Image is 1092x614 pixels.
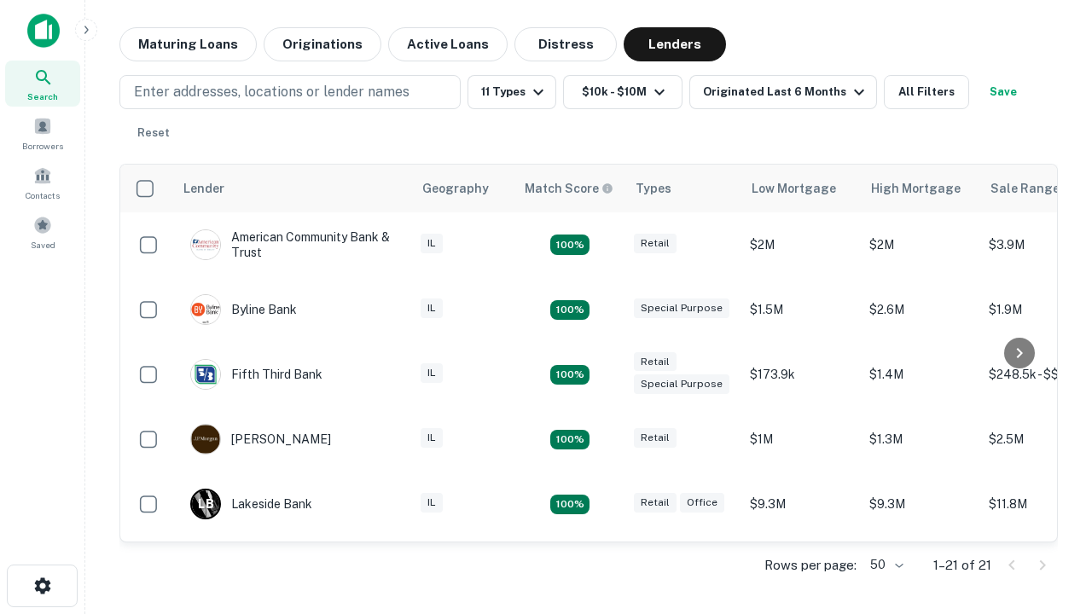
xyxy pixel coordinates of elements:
td: $9.3M [741,472,861,536]
button: $10k - $10M [563,75,682,109]
div: Matching Properties: 3, hasApolloMatch: undefined [550,300,590,321]
th: Lender [173,165,412,212]
div: Byline Bank [190,294,297,325]
div: Matching Properties: 3, hasApolloMatch: undefined [550,495,590,515]
div: Lakeside Bank [190,489,312,519]
div: High Mortgage [871,178,961,199]
td: $7M [861,536,980,601]
div: Special Purpose [634,298,729,318]
iframe: Chat Widget [1007,478,1092,559]
th: Types [625,165,741,212]
a: Search [5,61,80,107]
div: IL [421,493,443,513]
div: Capitalize uses an advanced AI algorithm to match your search with the best lender. The match sco... [525,179,613,198]
th: Low Mortgage [741,165,861,212]
img: picture [191,230,220,259]
p: Enter addresses, locations or lender names [134,82,409,102]
button: Distress [514,27,617,61]
button: Maturing Loans [119,27,257,61]
img: picture [191,295,220,324]
div: Retail [634,428,677,448]
p: 1–21 of 21 [933,555,991,576]
div: IL [421,428,443,448]
img: picture [191,360,220,389]
div: Retail [634,234,677,253]
div: Retail [634,352,677,372]
button: 11 Types [468,75,556,109]
div: American Community Bank & Trust [190,229,395,260]
div: Special Purpose [634,374,729,394]
div: 50 [863,553,906,577]
td: $1.4M [861,342,980,407]
td: $1.3M [861,407,980,472]
p: Rows per page: [764,555,857,576]
div: [PERSON_NAME] [190,424,331,455]
span: Search [27,90,58,103]
div: IL [421,298,443,318]
th: High Mortgage [861,165,980,212]
th: Geography [412,165,514,212]
button: All Filters [884,75,969,109]
div: Matching Properties: 2, hasApolloMatch: undefined [550,430,590,450]
span: Borrowers [22,139,63,153]
button: Originated Last 6 Months [689,75,877,109]
p: L B [198,495,213,513]
div: Matching Properties: 2, hasApolloMatch: undefined [550,235,590,255]
button: Active Loans [388,27,508,61]
td: $2.6M [861,277,980,342]
div: Sale Range [990,178,1060,199]
img: capitalize-icon.png [27,14,60,48]
div: Originated Last 6 Months [703,82,869,102]
img: picture [191,425,220,454]
td: $173.9k [741,342,861,407]
button: Enter addresses, locations or lender names [119,75,461,109]
a: Contacts [5,159,80,206]
div: Retail [634,493,677,513]
h6: Match Score [525,179,610,198]
button: Reset [126,116,181,150]
div: Geography [422,178,489,199]
th: Capitalize uses an advanced AI algorithm to match your search with the best lender. The match sco... [514,165,625,212]
a: Saved [5,209,80,255]
a: Borrowers [5,110,80,156]
button: Originations [264,27,381,61]
div: IL [421,234,443,253]
td: $1.5M [741,277,861,342]
div: Fifth Third Bank [190,359,322,390]
div: Lender [183,178,224,199]
div: Matching Properties: 2, hasApolloMatch: undefined [550,365,590,385]
td: $2M [741,212,861,277]
td: $2M [861,212,980,277]
td: $9.3M [861,472,980,536]
div: Types [636,178,671,199]
span: Saved [31,238,55,252]
div: Low Mortgage [752,178,836,199]
button: Lenders [624,27,726,61]
td: $2.7M [741,536,861,601]
td: $1M [741,407,861,472]
button: Save your search to get updates of matches that match your search criteria. [976,75,1031,109]
span: Contacts [26,188,60,202]
div: IL [421,363,443,383]
div: Office [680,493,724,513]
